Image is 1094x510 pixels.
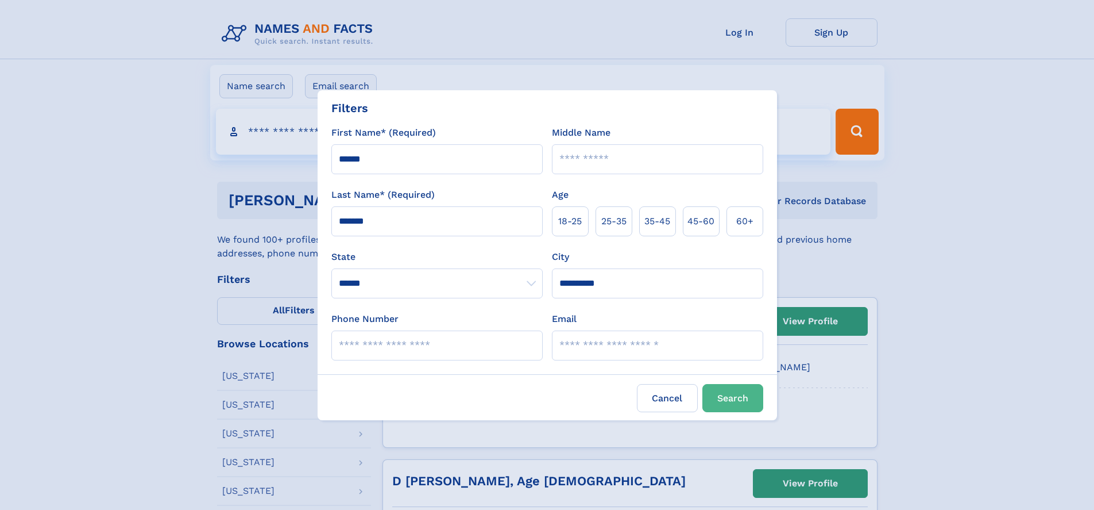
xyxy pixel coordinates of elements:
[331,126,436,140] label: First Name* (Required)
[331,250,543,264] label: State
[552,250,569,264] label: City
[644,214,670,228] span: 35‑45
[331,99,368,117] div: Filters
[552,126,610,140] label: Middle Name
[331,312,399,326] label: Phone Number
[702,384,763,412] button: Search
[552,312,577,326] label: Email
[552,188,569,202] label: Age
[331,188,435,202] label: Last Name* (Required)
[558,214,582,228] span: 18‑25
[736,214,753,228] span: 60+
[687,214,714,228] span: 45‑60
[601,214,627,228] span: 25‑35
[637,384,698,412] label: Cancel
